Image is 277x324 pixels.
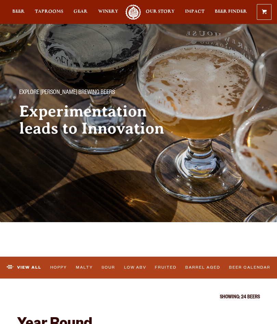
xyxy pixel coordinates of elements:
[215,9,247,14] span: Beer Finder
[146,9,175,14] span: Our Story
[125,4,142,20] a: Odell Home
[74,9,88,14] span: Gear
[74,260,95,275] a: Malty
[35,4,63,20] a: Taprooms
[98,4,118,20] a: Winery
[48,260,69,275] a: Hoppy
[74,4,88,20] a: Gear
[215,4,247,20] a: Beer Finder
[19,103,167,137] h2: Experimentation leads to Innovation
[153,260,179,275] a: Fruited
[227,260,273,275] a: Beer Calendar
[19,89,115,97] span: Explore [PERSON_NAME] Brewing Beers
[146,4,175,20] a: Our Story
[183,260,223,275] a: Barrel Aged
[122,260,148,275] a: Low ABV
[4,260,44,275] a: View All
[185,9,205,14] span: Impact
[185,4,205,20] a: Impact
[35,9,63,14] span: Taprooms
[98,9,118,14] span: Winery
[12,9,25,14] span: Beer
[100,260,118,275] a: Sour
[12,4,25,20] a: Beer
[17,295,260,300] p: Showing: 24 Beers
